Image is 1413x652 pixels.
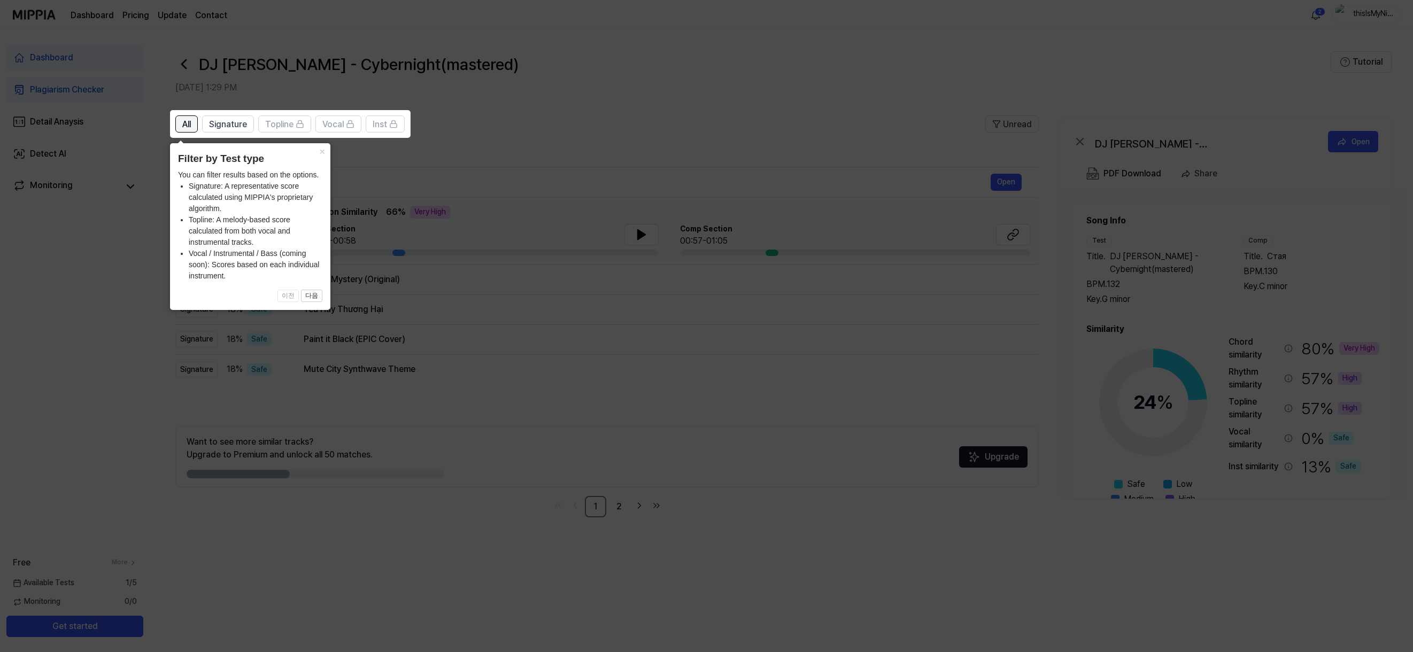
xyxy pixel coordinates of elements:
[265,118,294,131] span: Topline
[301,290,322,302] button: 다음
[315,115,361,133] button: Vocal
[189,214,322,248] li: Topline: A melody-based score calculated from both vocal and instrumental tracks.
[175,115,198,133] button: All
[322,118,344,131] span: Vocal
[182,118,191,131] span: All
[178,169,322,282] div: You can filter results based on the options.
[313,143,330,158] button: Close
[258,115,311,133] button: Topline
[202,115,254,133] button: Signature
[366,115,405,133] button: Inst
[209,118,247,131] span: Signature
[178,151,322,167] header: Filter by Test type
[189,248,322,282] li: Vocal / Instrumental / Bass (coming soon): Scores based on each individual instrument.
[373,118,387,131] span: Inst
[189,181,322,214] li: Signature: A representative score calculated using MIPPIA's proprietary algorithm.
